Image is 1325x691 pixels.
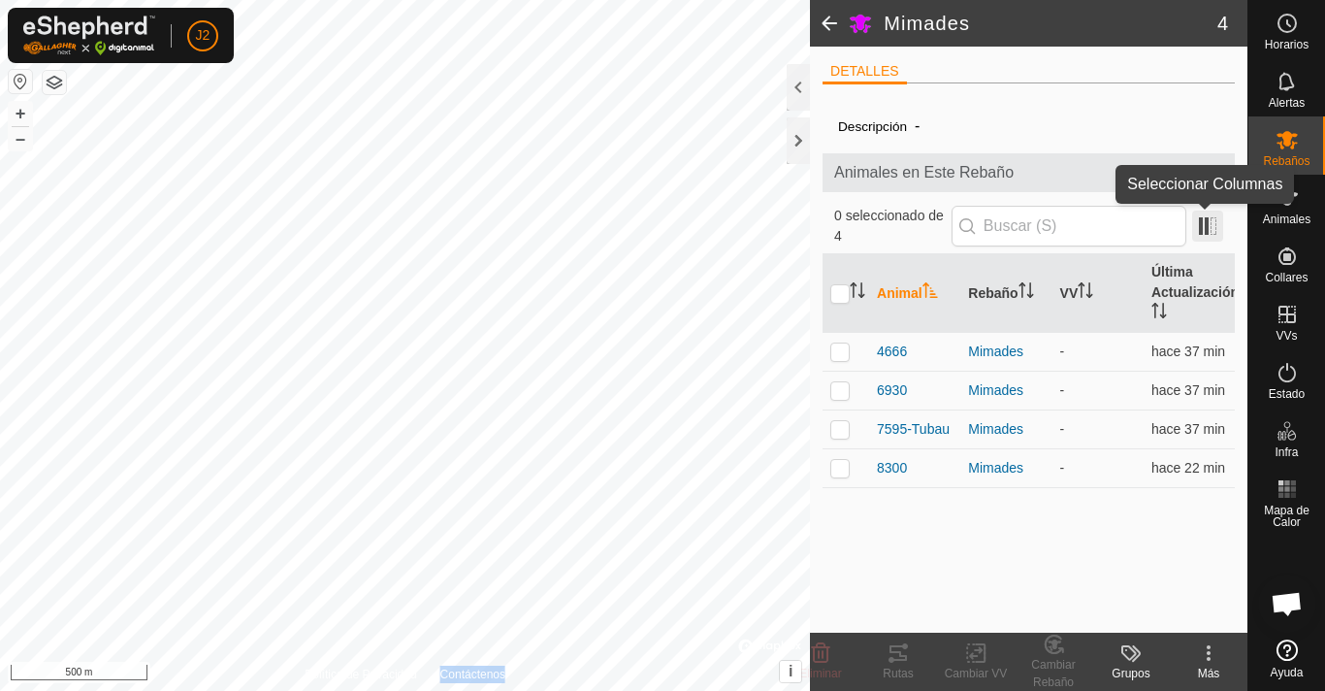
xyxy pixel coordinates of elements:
input: Buscar (S) [952,206,1186,247]
span: VVs [1276,330,1297,342]
span: 7595-Tubau [877,419,950,440]
span: Mapa de Calor [1253,505,1320,528]
button: Restablecer Mapa [9,70,32,93]
li: DETALLES [823,61,907,84]
span: 6930 [877,380,907,401]
div: Mimades [968,342,1044,362]
span: Infra [1275,446,1298,458]
span: 4666 [877,342,907,362]
span: Estado [1269,388,1305,400]
div: Mimades [968,419,1044,440]
span: 4 sept 2025, 19:16 [1151,460,1225,476]
div: Rutas [859,665,937,682]
app-display-virtual-paddock-transition: - [1060,421,1065,437]
div: Cambiar VV [937,665,1015,682]
img: Logo Gallagher [23,16,155,55]
span: 4 sept 2025, 19:01 [1151,421,1225,437]
button: i [780,661,801,682]
a: Obre el xat [1258,575,1316,633]
p-sorticon: Activar para ordenar [1018,285,1034,301]
a: Política de Privacidad [305,666,416,683]
span: Alertas [1269,97,1305,109]
span: Rebaños [1263,155,1309,167]
span: 4 sept 2025, 19:01 [1151,382,1225,398]
span: Eliminar [799,667,841,680]
app-display-virtual-paddock-transition: - [1060,344,1065,359]
div: Cambiar Rebaño [1015,656,1092,691]
span: Collares [1265,272,1308,283]
p-sorticon: Activar para ordenar [1151,306,1167,321]
h2: Mimades [884,12,1217,35]
th: VV [1052,254,1144,333]
span: - [907,110,927,142]
p-sorticon: Activar para ordenar [850,285,865,301]
span: Ayuda [1271,667,1304,678]
label: Descripción [838,119,907,134]
span: J2 [196,25,210,46]
div: Mimades [968,458,1044,478]
a: Contáctenos [440,666,505,683]
span: 0 seleccionado de 4 [834,206,952,247]
button: + [9,102,32,125]
span: Animales en Este Rebaño [834,161,1223,184]
button: – [9,127,32,150]
div: Grupos [1092,665,1170,682]
span: i [789,663,792,679]
span: 8300 [877,458,907,478]
th: Rebaño [960,254,1051,333]
span: Animales [1263,214,1310,225]
th: Animal [869,254,960,333]
button: Capas del Mapa [43,71,66,94]
p-sorticon: Activar para ordenar [1078,285,1093,301]
a: Ayuda [1248,632,1325,686]
div: Mimades [968,380,1044,401]
div: Más [1170,665,1247,682]
p-sorticon: Activar para ordenar [922,285,938,301]
app-display-virtual-paddock-transition: - [1060,382,1065,398]
th: Última Actualización [1144,254,1235,333]
span: Horarios [1265,39,1309,50]
app-display-virtual-paddock-transition: - [1060,460,1065,476]
span: 4 sept 2025, 19:01 [1151,344,1225,359]
span: 4 [1217,9,1228,38]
